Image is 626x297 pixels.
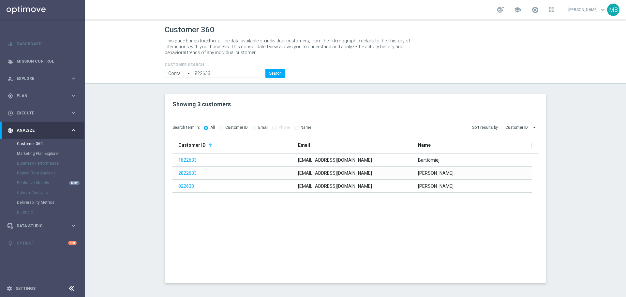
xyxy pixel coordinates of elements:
button: Data Studio keyboard_arrow_right [7,223,77,229]
i: keyboard_arrow_right [70,110,77,116]
input: Contains [165,69,193,78]
button: track_changes Analyze keyboard_arrow_right [7,128,77,133]
i: keyboard_arrow_right [70,127,77,133]
a: Settings [16,287,36,290]
h1: Customer 360 [165,25,546,35]
div: MB [607,4,619,16]
div: Plan [7,93,70,99]
i: keyboard_arrow_right [70,223,77,229]
div: +10 [68,241,77,245]
span: [EMAIL_ADDRESS][DOMAIN_NAME] [298,184,372,189]
div: NEW [69,181,80,185]
div: Deliverability Metrics [17,198,84,207]
label: Phone [279,125,290,130]
label: Name [301,125,311,130]
a: Deliverability Metrics [17,200,68,205]
a: Marketing Plan Explorer [17,151,68,156]
i: arrow_drop_down [186,69,192,78]
div: Press SPACE to select this row. [172,167,532,180]
label: Email [258,125,268,130]
div: Optibot [7,234,77,252]
label: All [210,125,215,130]
div: Data Studio [7,223,70,229]
button: gps_fixed Plan keyboard_arrow_right [7,93,77,98]
a: Optibot [17,234,68,252]
div: Business Performance [17,158,84,168]
div: Dashboard [7,35,77,52]
span: Plan [17,94,70,98]
span: school [514,6,521,13]
a: Customer 360 [17,141,68,146]
i: settings [7,286,12,291]
h4: CUSTOMER SEARCH [165,63,285,67]
label: Customer ID [225,125,248,130]
i: keyboard_arrow_right [70,75,77,82]
i: gps_fixed [7,93,13,99]
i: track_changes [7,127,13,133]
p: This page brings together all the data available on individual customers, from their demographic ... [165,38,416,55]
div: Press SPACE to select this row. [172,180,532,193]
span: Bartłomiej [418,157,440,163]
input: Customer ID [502,123,538,132]
button: Search [265,69,285,78]
a: Dashboard [17,35,77,52]
button: equalizer Dashboard [7,41,77,47]
i: play_circle_outline [7,110,13,116]
span: Email [298,142,310,148]
button: Mission Control [7,59,77,64]
div: Execute [7,110,70,116]
div: Mission Control [7,52,77,70]
div: Customer 360 [17,139,84,149]
div: Cohorts Analysis [17,188,84,198]
span: [EMAIL_ADDRESS][DOMAIN_NAME] [298,157,372,163]
div: Repeat Rate Analysis [17,168,84,178]
div: Marketing Plan Explorer [17,149,84,158]
div: Predictive Models [17,178,84,188]
span: [PERSON_NAME] [418,184,454,189]
a: 1822633 [178,157,197,163]
a: Mission Control [17,52,77,70]
span: Analyze [17,128,70,132]
input: Enter CID, Email, name or phone [193,69,262,78]
a: 2822633 [178,171,197,176]
span: Customer ID [178,142,206,148]
a: 822633 [178,184,194,189]
button: play_circle_outline Execute keyboard_arrow_right [7,111,77,116]
div: Explore [7,76,70,82]
span: Sort results by [472,125,498,130]
div: Analyze [7,127,70,133]
button: lightbulb Optibot +10 [7,241,77,246]
span: Search term in: [172,125,200,130]
a: [PERSON_NAME]keyboard_arrow_down [568,5,607,15]
button: person_search Explore keyboard_arrow_right [7,76,77,81]
span: Explore [17,77,70,81]
span: Execute [17,111,70,115]
div: BI Studio [17,207,84,217]
span: Data Studio [17,224,70,228]
i: lightbulb [7,240,13,246]
span: [PERSON_NAME] [418,171,454,176]
i: person_search [7,76,13,82]
div: Press SPACE to select this row. [172,154,532,167]
span: [EMAIL_ADDRESS][DOMAIN_NAME] [298,171,372,176]
i: arrow_drop_down [531,123,538,132]
i: equalizer [7,41,13,47]
span: Name [418,142,431,148]
i: keyboard_arrow_right [70,93,77,99]
span: Showing 3 customers [172,101,231,108]
span: keyboard_arrow_down [599,6,606,13]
